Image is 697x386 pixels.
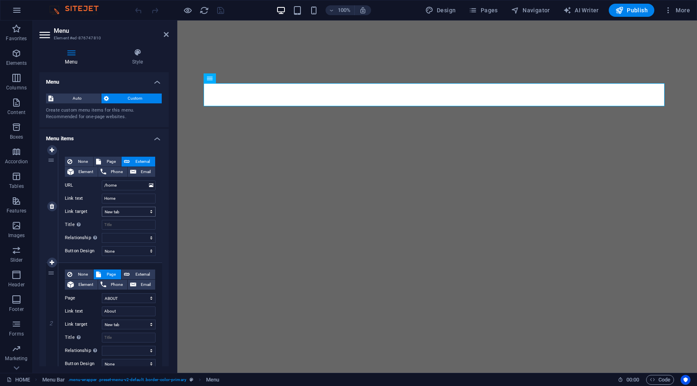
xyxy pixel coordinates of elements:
label: URL [65,180,102,190]
span: Page [103,270,119,279]
span: 00 00 [626,375,639,385]
p: Accordion [5,158,28,165]
button: None [65,270,93,279]
span: More [664,6,690,14]
span: Email [139,167,153,177]
button: Email [128,167,155,177]
nav: breadcrumb [42,375,220,385]
span: Click to select. Double-click to edit [42,375,65,385]
span: Element [76,280,95,290]
button: Phone [98,167,127,177]
label: Title [65,333,102,343]
p: Marketing [5,355,28,362]
button: More [661,4,693,17]
span: Email [139,280,153,290]
button: External [122,270,155,279]
button: AI Writer [560,4,602,17]
label: Relationship [65,233,102,243]
button: Page [94,270,121,279]
span: External [132,270,153,279]
p: Footer [9,306,24,313]
p: Header [8,281,25,288]
em: 2 [45,320,57,327]
p: Features [7,208,26,214]
button: Navigator [508,4,553,17]
span: Custom [111,94,160,103]
h4: Menu [39,48,106,66]
span: Element [76,167,95,177]
h4: Menu items [39,129,169,144]
button: None [65,157,93,167]
button: Element [65,167,98,177]
input: Link text... [102,194,156,203]
span: AI Writer [563,6,599,14]
label: Link target [65,320,102,329]
h4: Style [106,48,169,66]
p: Content [7,109,25,116]
button: Element [65,280,98,290]
span: Click to select. Double-click to edit [206,375,219,385]
button: Custom [101,94,162,103]
p: Favorites [6,35,27,42]
i: On resize automatically adjust zoom level to fit chosen device. [359,7,367,14]
img: Editor Logo [47,5,109,15]
a: Click to cancel selection. Double-click to open Pages [7,375,30,385]
label: Link text [65,306,102,316]
button: reload [199,5,209,15]
span: Phone [109,280,125,290]
label: Link target [65,207,102,217]
span: Auto [56,94,99,103]
span: . menu-wrapper .preset-menu-v2-default .border-color-primary [68,375,186,385]
span: Navigator [511,6,550,14]
button: Click here to leave preview mode and continue editing [183,5,193,15]
button: Auto [46,94,101,103]
button: Usercentrics [681,375,690,385]
input: Title [102,220,156,230]
p: Slider [10,257,23,263]
label: Button Design [65,359,102,369]
span: Pages [469,6,498,14]
p: Columns [6,85,27,91]
button: Code [646,375,674,385]
button: 100% [326,5,355,15]
label: Button Design [65,246,102,256]
div: Design (Ctrl+Alt+Y) [422,4,459,17]
span: None [75,270,91,279]
p: Tables [9,183,24,190]
label: Title [65,220,102,230]
button: Design [422,4,459,17]
span: External [132,157,153,167]
p: Elements [6,60,27,66]
label: Relationship [65,346,102,356]
h3: Element #ed-876747810 [54,34,152,42]
h2: Menu [54,27,169,34]
i: Reload page [199,6,209,15]
span: Page [103,157,119,167]
button: External [122,157,155,167]
span: Code [650,375,670,385]
button: Phone [98,280,127,290]
input: Title [102,333,156,343]
span: Publish [615,6,648,14]
i: This element is a customizable preset [190,377,193,382]
button: Page [94,157,121,167]
button: Publish [609,4,654,17]
button: Email [128,280,155,290]
h6: 100% [338,5,351,15]
div: Create custom menu items for this menu. Recommended for one-page websites. [46,107,162,121]
h6: Session time [618,375,640,385]
label: Page [65,293,102,303]
p: Boxes [10,134,23,140]
p: Images [8,232,25,239]
p: Forms [9,331,24,337]
span: Design [425,6,456,14]
span: None [75,157,91,167]
span: Phone [109,167,125,177]
input: Link text... [102,306,156,316]
button: Pages [465,4,501,17]
span: : [632,377,633,383]
h4: Menu [39,72,169,87]
input: URL... [102,180,156,190]
label: Link text [65,194,102,203]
